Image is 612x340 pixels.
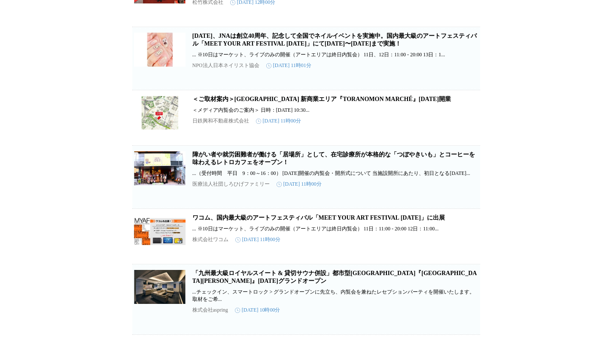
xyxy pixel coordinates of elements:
p: ＜メディア内覧会のご案内＞ 日時：[DATE] 10:30... [192,107,478,114]
p: 医療法人社団しろひげファミリー [192,181,270,188]
p: 日鉄興和不動産株式会社 [192,117,249,125]
time: [DATE] 11時00分 [235,236,280,243]
p: ...（受付時間 平日 9：00～16：00） [DATE]開催の内覧会・開所式について 当施設開所にあたり、初日となる[DATE]... [192,170,478,177]
p: 株式会社aspring [192,306,228,314]
p: 株式会社ワコム [192,236,228,243]
img: 「九州最大級ロイヤルスイート & 貸切サウナ併設」都市型ラグジュアリーホテル『スリークアーバンホテル 宮崎』10月20日グランドオープン [134,270,186,304]
a: ワコム、国内最大級のアートフェスティバル「MEET YOUR ART FESTIVAL [DATE]」に出展 [192,214,445,221]
a: [DATE]、JNAは創立40周年、記念して全国でネイルイベントを実施中。国内最大級のアートフェスティバル「MEET YOUR ART FESTIVAL [DATE]」にて[DATE]〜[DAT... [192,33,477,47]
time: [DATE] 11時01分 [266,62,311,69]
time: [DATE] 10時00分 [235,306,280,314]
a: 障がい者や就労困難者が働ける「居場所」として、在宅診療所が本格的な「つぼやきいも」とコーヒーを味わえるレトロカフェをオープン！ [192,151,475,165]
time: [DATE] 11時00分 [256,117,301,125]
p: ...チェックイン、スマートロック > グランドオープンに先立ち、内覧会を兼ねたレセプションパーティを開催いたします。 取材をご希... [192,288,478,303]
img: 障がい者や就労困難者が働ける「居場所」として、在宅診療所が本格的な「つぼやきいも」とコーヒーを味わえるレトロカフェをオープン！ [134,151,186,185]
a: ＜ご取材案内＞[GEOGRAPHIC_DATA] 新商業エリア『TORANOMON MARCHÉ』[DATE]開業 [192,96,451,102]
time: [DATE] 11時00分 [277,181,322,188]
img: ＜ご取材案内＞虎ノ門アルセアタワー 新商業エリア『TORANOMON MARCHÉ』2025年11月4日開業 [134,95,186,130]
p: ... ※10日はマーケット、ライブのみの開催（アートエリアは終日内覧会） 11日、12日：11:00 - 20:00 13日：1... [192,51,478,58]
p: NPO法人日本ネイリスト協会 [192,62,259,69]
a: 「九州最大級ロイヤルスイート & 貸切サウナ併設」都市型[GEOGRAPHIC_DATA]『[GEOGRAPHIC_DATA][PERSON_NAME]』[DATE]グランドオープン [192,270,477,284]
img: ワコム、国内最大級のアートフェスティバル「MEET YOUR ART FESTIVAL 2025」に出展 [134,214,186,248]
p: ... ※10日はマーケット、ライブのみの開催（アートエリアは終日内覧会） 11日：11:00 - 20:00 12日：11:00... [192,225,478,233]
img: 2025年、JNAは創立40周年、記念して全国でネイルイベントを実施中。国内最大級のアートフェスティバル「MEET YOUR ART FESTIVAL 2025」にて10月10日〜13日まで実施！ [134,32,186,67]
